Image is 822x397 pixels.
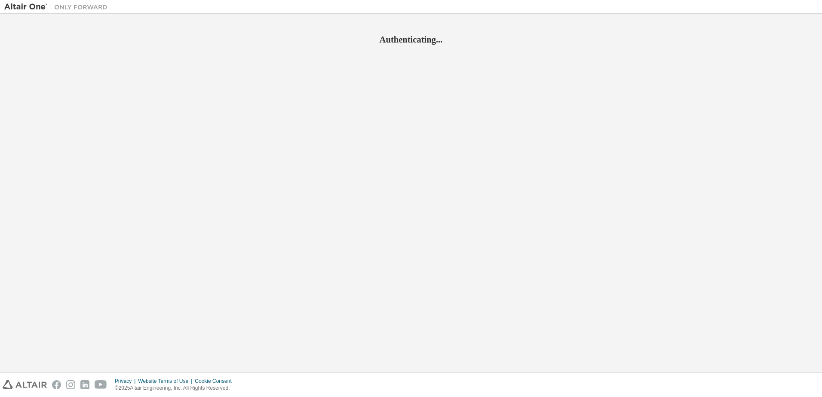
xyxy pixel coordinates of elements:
img: facebook.svg [52,380,61,389]
div: Website Terms of Use [138,378,195,385]
img: youtube.svg [95,380,107,389]
img: linkedin.svg [80,380,89,389]
div: Privacy [115,378,138,385]
img: instagram.svg [66,380,75,389]
h2: Authenticating... [4,34,818,45]
img: altair_logo.svg [3,380,47,389]
img: Altair One [4,3,112,11]
div: Cookie Consent [195,378,236,385]
p: © 2025 Altair Engineering, Inc. All Rights Reserved. [115,385,237,392]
